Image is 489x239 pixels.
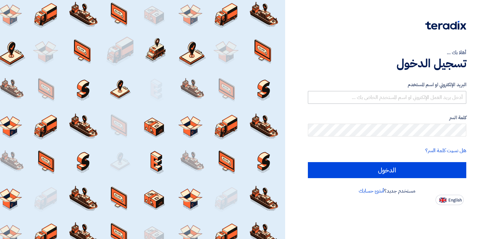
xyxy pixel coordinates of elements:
input: الدخول [308,162,466,178]
button: English [436,195,464,205]
a: أنشئ حسابك [359,187,384,195]
div: مستخدم جديد؟ [308,187,466,195]
img: en-US.png [439,198,446,202]
h1: تسجيل الدخول [308,56,466,70]
label: البريد الإلكتروني او اسم المستخدم [308,81,466,88]
span: English [448,198,462,202]
img: Teradix logo [425,21,466,30]
div: أهلا بك ... [308,49,466,56]
a: هل نسيت كلمة السر؟ [425,147,466,154]
label: كلمة السر [308,114,466,121]
input: أدخل بريد العمل الإلكتروني او اسم المستخدم الخاص بك ... [308,91,466,104]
